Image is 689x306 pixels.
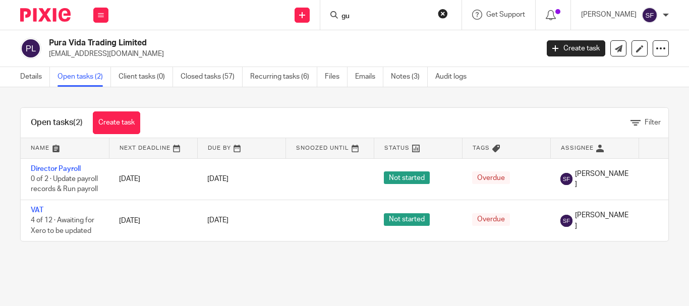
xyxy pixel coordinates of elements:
[109,158,197,200] td: [DATE]
[58,67,111,87] a: Open tasks (2)
[560,173,572,185] img: svg%3E
[355,67,383,87] a: Emails
[31,207,43,214] a: VAT
[207,217,228,224] span: [DATE]
[93,111,140,134] a: Create task
[181,67,243,87] a: Closed tasks (57)
[207,175,228,182] span: [DATE]
[384,145,410,151] span: Status
[472,171,510,184] span: Overdue
[109,200,197,241] td: [DATE]
[473,145,490,151] span: Tags
[384,213,430,226] span: Not started
[560,215,572,227] img: svg%3E
[547,40,605,56] a: Create task
[581,10,637,20] p: [PERSON_NAME]
[31,175,98,193] span: 0 of 2 · Update payroll records & Run payroll
[340,12,431,21] input: Search
[49,49,532,59] p: [EMAIL_ADDRESS][DOMAIN_NAME]
[384,171,430,184] span: Not started
[391,67,428,87] a: Notes (3)
[486,11,525,18] span: Get Support
[49,38,435,48] h2: Pura Vida Trading Limited
[73,118,83,127] span: (2)
[642,7,658,23] img: svg%3E
[31,165,81,172] a: Director Payroll
[435,67,474,87] a: Audit logs
[645,119,661,126] span: Filter
[250,67,317,87] a: Recurring tasks (6)
[31,117,83,128] h1: Open tasks
[20,67,50,87] a: Details
[20,38,41,59] img: svg%3E
[438,9,448,19] button: Clear
[31,217,94,235] span: 4 of 12 · Awaiting for Xero to be updated
[472,213,510,226] span: Overdue
[20,8,71,22] img: Pixie
[296,145,349,151] span: Snoozed Until
[119,67,173,87] a: Client tasks (0)
[575,210,628,231] span: [PERSON_NAME]
[575,169,628,190] span: [PERSON_NAME]
[325,67,348,87] a: Files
